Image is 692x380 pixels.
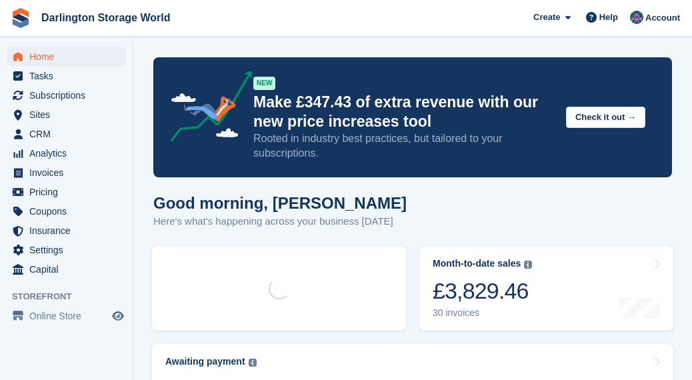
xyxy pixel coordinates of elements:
[7,67,126,85] a: menu
[253,131,555,161] p: Rooted in industry best practices, but tailored to your subscriptions.
[29,241,109,259] span: Settings
[159,71,253,147] img: price-adjustments-announcement-icon-8257ccfd72463d97f412b2fc003d46551f7dbcb40ab6d574587a9cd5c0d94...
[566,107,645,129] button: Check it out →
[110,308,126,324] a: Preview store
[29,144,109,163] span: Analytics
[29,67,109,85] span: Tasks
[7,86,126,105] a: menu
[153,194,407,212] h1: Good morning, [PERSON_NAME]
[253,77,275,90] div: NEW
[12,290,133,303] span: Storefront
[253,93,555,131] p: Make £347.43 of extra revenue with our new price increases tool
[7,202,126,221] a: menu
[165,356,245,367] div: Awaiting payment
[7,183,126,201] a: menu
[11,8,31,28] img: stora-icon-8386f47178a22dfd0bd8f6a31ec36ba5ce8667c1dd55bd0f319d3a0aa187defe.svg
[599,11,618,24] span: Help
[7,241,126,259] a: menu
[433,307,532,319] div: 30 invoices
[29,47,109,66] span: Home
[29,125,109,143] span: CRM
[249,359,257,367] img: icon-info-grey-7440780725fd019a000dd9b08b2336e03edf1995a4989e88bcd33f0948082b44.svg
[630,11,643,24] img: Janine Watson
[29,163,109,182] span: Invoices
[7,260,126,279] a: menu
[433,277,532,305] div: £3,829.46
[29,221,109,240] span: Insurance
[419,246,673,331] a: Month-to-date sales £3,829.46 30 invoices
[645,11,680,25] span: Account
[29,202,109,221] span: Coupons
[36,7,175,29] a: Darlington Storage World
[7,307,126,325] a: menu
[7,221,126,240] a: menu
[29,183,109,201] span: Pricing
[7,105,126,124] a: menu
[29,105,109,124] span: Sites
[153,214,407,229] p: Here's what's happening across your business [DATE]
[29,260,109,279] span: Capital
[524,261,532,269] img: icon-info-grey-7440780725fd019a000dd9b08b2336e03edf1995a4989e88bcd33f0948082b44.svg
[7,47,126,66] a: menu
[7,144,126,163] a: menu
[29,86,109,105] span: Subscriptions
[29,307,109,325] span: Online Store
[7,163,126,182] a: menu
[433,258,521,269] div: Month-to-date sales
[533,11,560,24] span: Create
[7,125,126,143] a: menu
